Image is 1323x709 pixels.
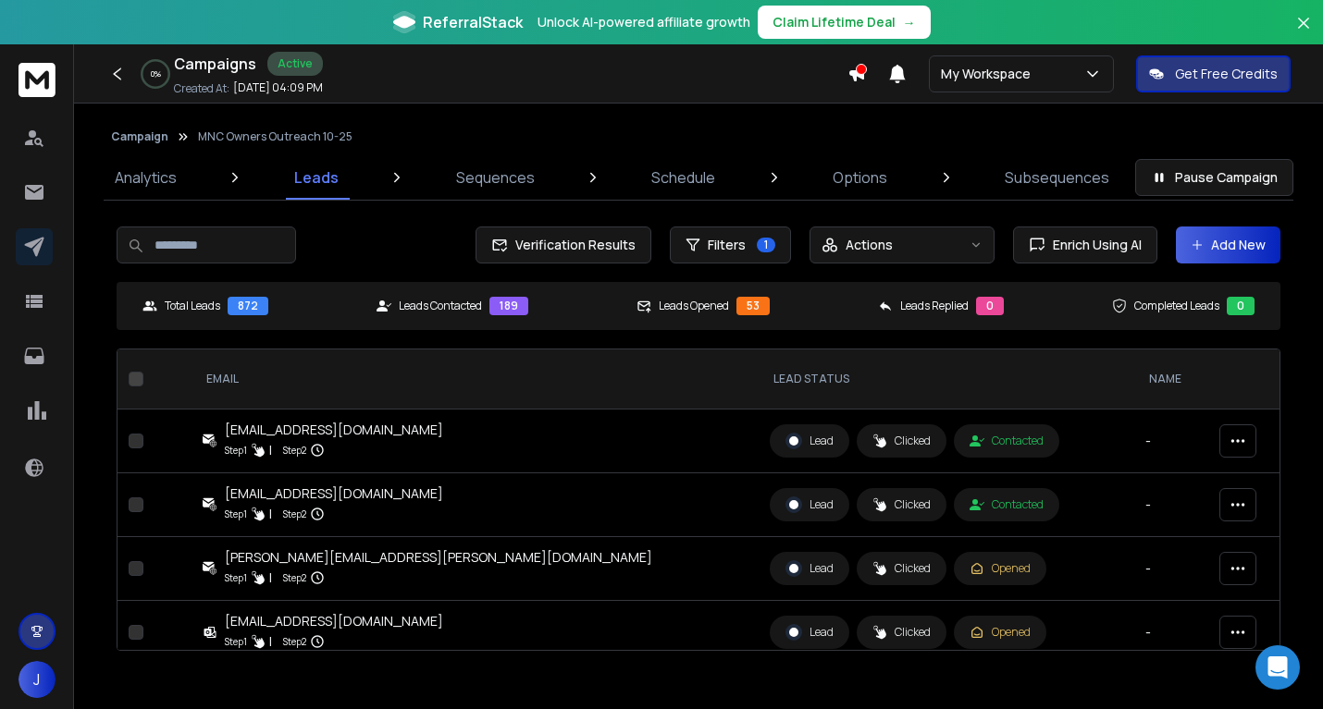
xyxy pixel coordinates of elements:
button: Close banner [1292,11,1316,55]
p: Step 2 [283,441,306,459]
p: Unlock AI-powered affiliate growth [538,13,750,31]
div: Active [267,52,323,76]
button: Add New [1176,226,1280,263]
th: NAME [1134,349,1209,410]
span: ReferralStack [423,11,523,33]
p: Get Free Credits [1175,65,1278,83]
p: | [269,568,272,587]
p: Leads Replied [900,299,969,313]
a: Options [822,155,898,200]
p: | [269,505,272,523]
th: LEAD STATUS [759,349,1133,410]
div: [EMAIL_ADDRESS][DOMAIN_NAME] [225,421,443,439]
td: - [1134,537,1209,601]
span: Filters [708,236,746,254]
p: Step 2 [283,505,306,523]
td: - [1134,473,1209,537]
p: My Workspace [941,65,1038,83]
div: Clicked [872,497,931,512]
div: Opened [970,625,1031,640]
p: Total Leads [165,299,220,313]
a: Subsequences [994,155,1120,200]
button: Get Free Credits [1136,55,1291,92]
p: Step 1 [225,441,247,459]
p: | [269,632,272,651]
p: [DATE] 04:09 PM [233,80,323,95]
h1: Campaigns [174,53,256,75]
button: J [19,661,56,698]
div: Opened [970,561,1031,576]
div: Open Intercom Messenger [1255,645,1300,690]
button: Verification Results [476,226,651,263]
p: Subsequences [1005,166,1109,189]
span: Enrich Using AI [1045,236,1142,254]
div: Clicked [872,434,931,448]
a: Leads [283,155,350,200]
p: MNC Owners Outreach 10-25 [198,129,352,144]
p: Created At: [174,81,229,96]
th: EMAIL [192,349,759,410]
p: Schedule [651,166,715,189]
p: Step 1 [225,568,247,587]
p: Leads Contacted [399,299,482,313]
p: Step 1 [225,632,247,651]
div: Lead [785,560,834,577]
td: - [1134,601,1209,665]
p: Leads [294,166,339,189]
span: Verification Results [508,236,636,254]
button: Filters1 [670,226,791,263]
div: [EMAIL_ADDRESS][DOMAIN_NAME] [225,612,443,630]
a: Sequences [445,155,546,200]
div: 872 [228,297,268,315]
td: - [1134,410,1209,473]
span: 1 [757,238,775,252]
p: Step 2 [283,632,306,651]
div: 0 [1227,297,1255,315]
p: Actions [846,236,893,254]
div: Contacted [970,434,1044,448]
div: Clicked [872,561,931,576]
p: Leads Opened [659,299,729,313]
span: → [903,13,916,31]
div: 189 [489,297,528,315]
div: Lead [785,496,834,513]
p: Options [833,166,887,189]
p: 0 % [151,68,161,79]
div: Clicked [872,625,931,640]
div: 53 [736,297,770,315]
p: | [269,441,272,459]
p: Step 2 [283,568,306,587]
button: Campaign [111,129,168,144]
div: [EMAIL_ADDRESS][DOMAIN_NAME] [225,484,443,503]
div: Contacted [970,497,1044,512]
p: Sequences [456,166,535,189]
a: Analytics [104,155,188,200]
p: Step 1 [225,505,247,523]
button: Claim Lifetime Deal→ [758,6,931,39]
p: Completed Leads [1134,299,1219,313]
div: Lead [785,433,834,449]
a: Schedule [640,155,726,200]
button: Pause Campaign [1135,159,1293,196]
button: Enrich Using AI [1013,226,1157,263]
div: [PERSON_NAME][EMAIL_ADDRESS][PERSON_NAME][DOMAIN_NAME] [225,548,652,567]
p: Analytics [115,166,177,189]
div: Lead [785,624,834,641]
div: 0 [976,297,1004,315]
